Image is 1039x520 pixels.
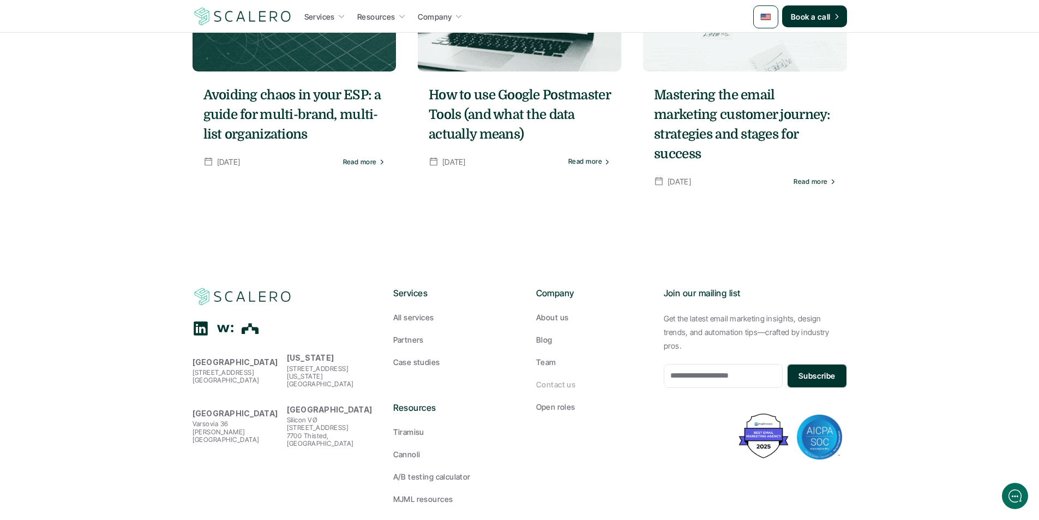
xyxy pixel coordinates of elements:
[393,312,503,323] a: All services
[798,370,836,381] p: Subscribe
[536,312,646,323] a: About us
[193,6,293,27] img: Scalero company logotype
[536,401,575,413] p: Open roles
[418,11,452,22] p: Company
[736,411,791,461] img: Best Email Marketing Agency 2025 - Recognized by Mailmodo
[536,379,575,390] p: Contact us
[664,286,847,301] p: Join our mailing list
[536,356,556,368] p: Team
[536,401,646,413] a: Open roles
[393,471,471,482] p: A/B testing calculator
[794,178,827,186] p: Read more
[193,409,278,418] strong: [GEOGRAPHIC_DATA]
[217,155,241,169] p: [DATE]
[393,493,503,505] a: MJML resources
[17,145,201,166] button: New conversation
[568,158,602,166] p: Read more
[304,11,335,22] p: Services
[393,334,503,345] a: Partners
[794,178,836,186] a: Read more
[393,356,440,368] p: Case studies
[393,356,503,368] a: Case studies
[393,471,503,482] a: A/B testing calculator
[393,312,434,323] p: All services
[193,286,293,306] a: Scalero company logotype
[343,158,385,166] a: Read more
[536,334,646,345] a: Blog
[536,286,646,301] p: Company
[668,175,691,188] p: [DATE]
[16,73,202,125] h2: Let us know if we can help with lifecycle marketing.
[193,286,293,307] img: Scalero company logotype
[393,493,453,505] p: MJML resources
[193,420,281,444] p: Varsovia 36 [PERSON_NAME] [GEOGRAPHIC_DATA]
[429,85,610,144] a: How to use Google Postmaster Tools (and what the data actually means)
[203,85,385,144] a: Avoiding chaos in your ESP: a guide for multi-brand, multi-list organizations
[442,155,466,169] p: [DATE]
[287,405,373,414] strong: [GEOGRAPHIC_DATA]
[1002,483,1028,509] iframe: gist-messenger-bubble-iframe
[791,11,831,22] p: Book a call
[393,449,503,460] a: Cannoli
[70,151,131,160] span: New conversation
[193,369,281,385] p: [STREET_ADDRESS] [GEOGRAPHIC_DATA]
[664,312,847,353] p: Get the latest email marketing insights, design trends, and automation tips—crafted by industry p...
[287,353,334,362] strong: [US_STATE]
[193,357,278,367] strong: [GEOGRAPHIC_DATA]
[357,11,395,22] p: Resources
[654,85,836,164] a: Mastering the email marketing customer journey: strategies and stages for success
[91,381,138,388] span: We run on Gist
[343,158,377,166] p: Read more
[536,334,552,345] p: Blog
[760,11,771,22] img: 🇺🇸
[287,416,376,448] p: Silicon VØ [STREET_ADDRESS] 7700 Thisted, [GEOGRAPHIC_DATA]
[568,158,610,166] a: Read more
[393,286,503,301] p: Services
[393,334,424,345] p: Partners
[393,426,503,438] a: Tiramisu
[393,449,421,460] p: Cannoli
[536,312,568,323] p: About us
[536,379,646,390] a: Contact us
[193,7,293,26] a: Scalero company logotype
[536,356,646,368] a: Team
[393,426,424,438] p: Tiramisu
[787,364,846,388] button: Subscribe
[16,53,202,70] h1: Hi! Welcome to [GEOGRAPHIC_DATA].
[393,401,503,415] p: Resources
[782,5,847,27] a: Book a call
[287,365,376,388] p: [STREET_ADDRESS] [US_STATE][GEOGRAPHIC_DATA]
